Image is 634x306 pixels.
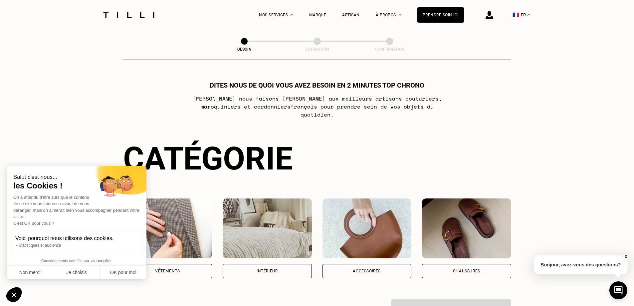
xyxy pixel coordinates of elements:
div: Chaussures [453,269,480,273]
p: [PERSON_NAME] nous faisons [PERSON_NAME] aux meilleurs artisans couturiers , maroquiniers et cord... [185,95,449,119]
h1: Dites nous de quoi vous avez besoin en 2 minutes top chrono [210,81,424,89]
img: Menu déroulant [291,14,293,16]
div: Estimation [284,47,350,52]
a: Artisan [342,13,360,17]
span: 🇫🇷 [513,12,519,18]
img: menu déroulant [528,14,530,16]
button: X [622,253,629,260]
img: Vêtements [123,198,212,258]
div: Accessoires [353,269,381,273]
img: Intérieur [223,198,312,258]
div: Vêtements [155,269,180,273]
div: Confirmation [356,47,423,52]
div: Intérieur [257,269,278,273]
a: Prendre soin ici [417,7,464,23]
p: Bonjour, avez-vous des questions? [534,255,628,274]
div: Catégorie [123,140,511,177]
img: Logo du service de couturière Tilli [101,12,157,18]
img: Menu déroulant à propos [399,14,401,16]
img: Chaussures [422,198,511,258]
a: Marque [309,13,326,17]
div: Besoin [211,47,278,52]
img: Accessoires [322,198,412,258]
img: icône connexion [486,11,493,19]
